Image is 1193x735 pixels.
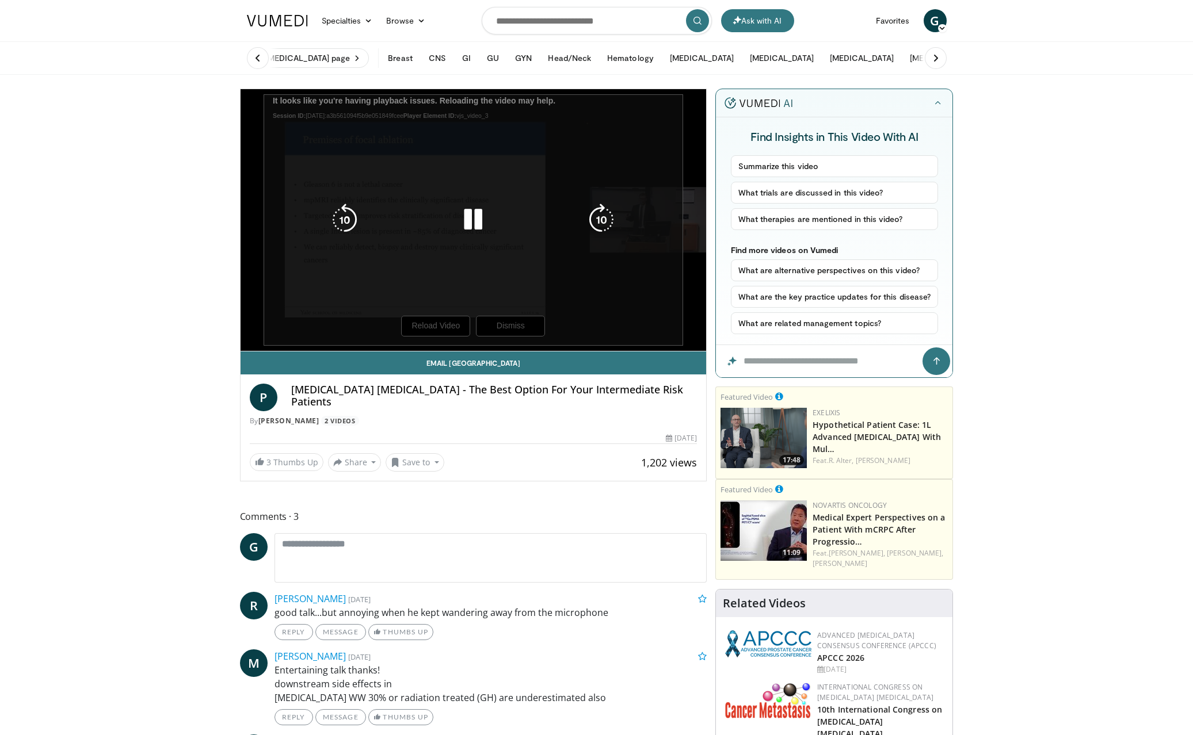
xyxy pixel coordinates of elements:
[482,7,712,35] input: Search topics, interventions
[241,89,707,351] video-js: Video Player
[813,512,945,547] a: Medical Expert Perspectives on a Patient With mCRPC After Progressio…
[379,9,432,32] a: Browse
[368,624,433,640] a: Thumbs Up
[291,384,697,408] h4: [MEDICAL_DATA] [MEDICAL_DATA] - The Best Option For Your Intermediate Risk Patients
[779,548,804,558] span: 11:09
[275,709,313,725] a: Reply
[731,208,939,230] button: What therapies are mentioned in this video?
[721,500,807,561] a: 11:09
[480,47,506,70] button: GU
[250,384,277,411] a: P
[266,457,271,468] span: 3
[716,345,952,377] input: Question for the AI
[600,47,661,70] button: Hematology
[817,682,933,702] a: International Congress on [MEDICAL_DATA] [MEDICAL_DATA]
[315,624,366,640] a: Message
[275,663,707,705] p: Entertaining talk thanks! downstream side effects in [MEDICAL_DATA] WW 30% or radiation treated (...
[725,97,792,109] img: vumedi-ai-logo.v2.svg
[641,455,697,469] span: 1,202 views
[813,455,948,466] div: Feat.
[823,47,901,70] button: [MEDICAL_DATA]
[258,416,319,426] a: [PERSON_NAME]
[817,630,936,650] a: Advanced [MEDICAL_DATA] Consensus Conference (APCCC)
[250,416,697,426] div: By
[731,245,939,255] p: Find more videos on Vumedi
[247,15,308,26] img: VuMedi Logo
[666,433,697,443] div: [DATE]
[779,455,804,465] span: 17:48
[381,47,419,70] button: Breast
[731,286,939,308] button: What are the key practice updates for this disease?
[887,548,943,558] a: [PERSON_NAME],
[817,652,864,663] a: APCCC 2026
[903,47,981,70] button: [MEDICAL_DATA]
[508,47,539,70] button: GYN
[250,453,323,471] a: 3 Thumbs Up
[813,408,840,418] a: Exelixis
[321,416,359,426] a: 2 Videos
[315,709,366,725] a: Message
[721,392,773,402] small: Featured Video
[731,312,939,334] button: What are related management topics?
[813,558,867,568] a: [PERSON_NAME]
[725,630,811,657] img: 92ba7c40-df22-45a2-8e3f-1ca017a3d5ba.png.150x105_q85_autocrop_double_scale_upscale_version-0.2.png
[829,548,885,558] a: [PERSON_NAME],
[275,624,313,640] a: Reply
[813,419,941,454] a: Hypothetical Patient Case: 1L Advanced [MEDICAL_DATA] With Mul…
[723,596,806,610] h4: Related Videos
[829,455,854,465] a: R. Alter,
[725,682,811,718] img: 6ff8bc22-9509-4454-a4f8-ac79dd3b8976.png.150x105_q85_autocrop_double_scale_upscale_version-0.2.png
[240,649,268,677] a: M
[743,47,821,70] button: [MEDICAL_DATA]
[869,9,917,32] a: Favorites
[731,129,939,144] h4: Find Insights in This Video With AI
[721,500,807,561] img: 918109e9-db38-4028-9578-5f15f4cfacf3.jpg.150x105_q85_crop-smart_upscale.jpg
[817,664,943,675] div: [DATE]
[348,652,371,662] small: [DATE]
[328,453,382,472] button: Share
[924,9,947,32] a: G
[731,155,939,177] button: Summarize this video
[240,533,268,561] a: G
[386,453,444,472] button: Save to
[721,9,794,32] button: Ask with AI
[368,709,433,725] a: Thumbs Up
[455,47,478,70] button: GI
[541,47,598,70] button: Head/Neck
[422,47,453,70] button: CNS
[315,9,380,32] a: Specialties
[813,500,887,510] a: Novartis Oncology
[721,408,807,468] a: 17:48
[721,408,807,468] img: 84b4300d-85e9-460f-b732-bf58958c3fce.png.150x105_q85_crop-smart_upscale.png
[275,592,346,605] a: [PERSON_NAME]
[663,47,741,70] button: [MEDICAL_DATA]
[856,455,910,465] a: [PERSON_NAME]
[275,606,707,619] p: good talk...but annoying when he kept wandering away from the microphone
[240,48,369,68] a: Visit [MEDICAL_DATA] page
[721,484,773,495] small: Featured Video
[240,592,268,619] a: R
[348,594,371,604] small: [DATE]
[731,182,939,204] button: What trials are discussed in this video?
[241,351,707,374] a: Email [GEOGRAPHIC_DATA]
[731,259,939,281] button: What are alternative perspectives on this video?
[240,509,707,524] span: Comments 3
[813,548,948,569] div: Feat.
[275,650,346,663] a: [PERSON_NAME]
